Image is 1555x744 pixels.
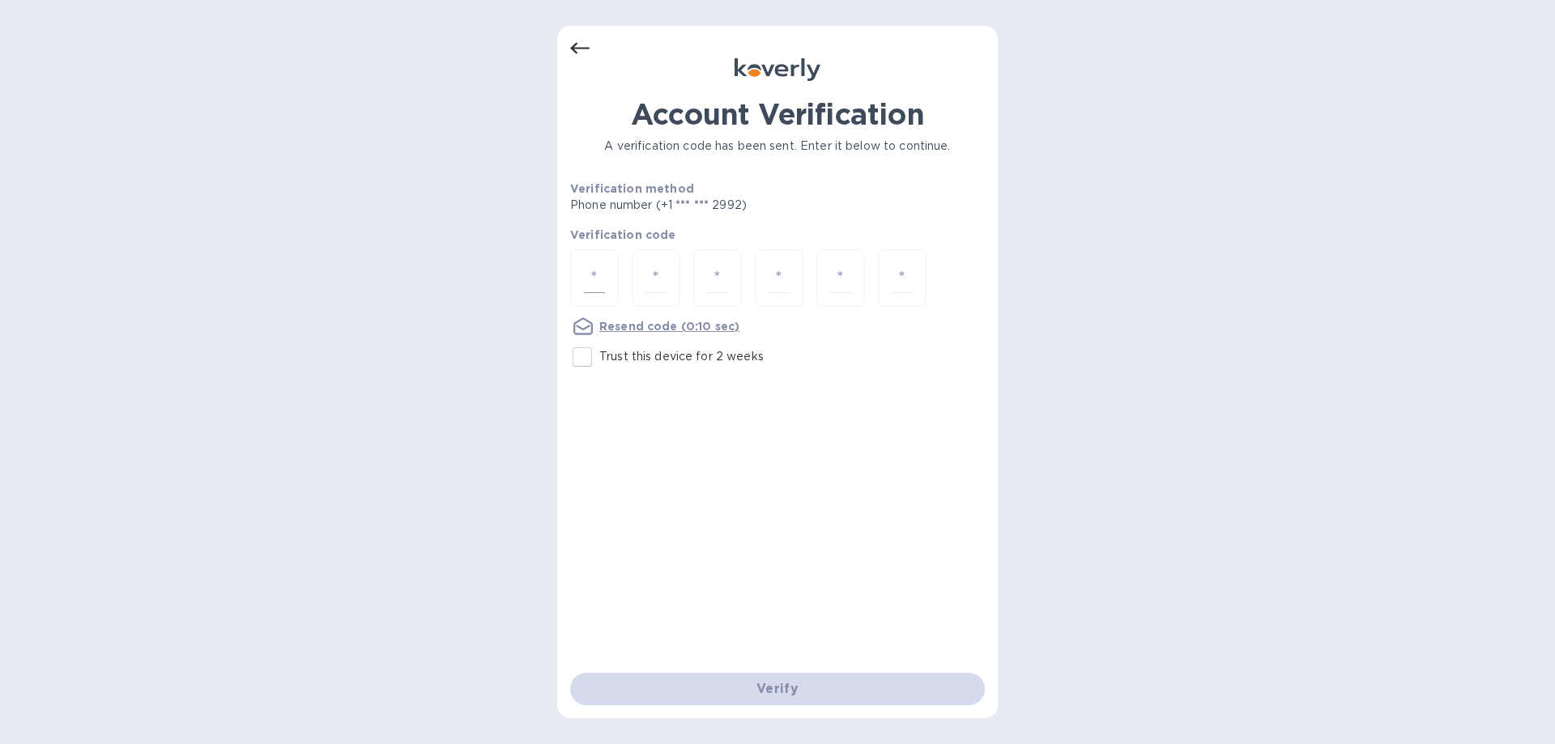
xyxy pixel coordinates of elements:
[570,182,694,195] b: Verification method
[599,348,764,365] p: Trust this device for 2 weeks
[570,227,985,243] p: Verification code
[570,197,871,214] p: Phone number (+1 *** *** 2992)
[599,320,739,333] u: Resend code (0:10 sec)
[570,97,985,131] h1: Account Verification
[570,138,985,155] p: A verification code has been sent. Enter it below to continue.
